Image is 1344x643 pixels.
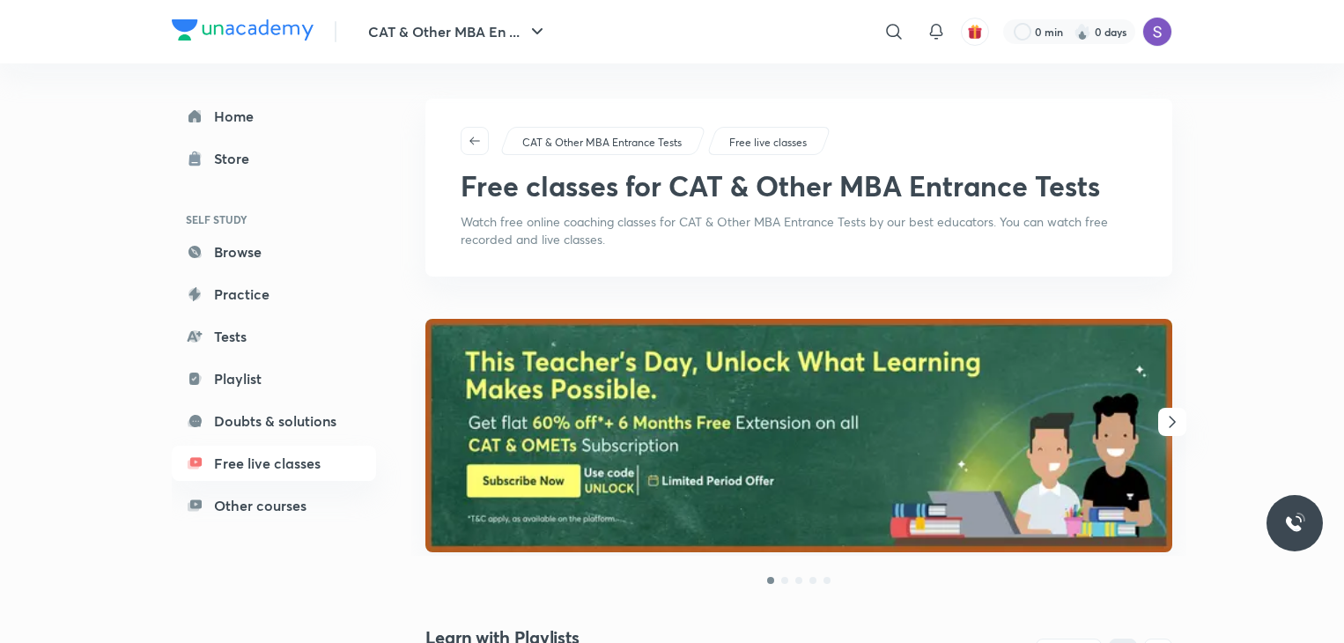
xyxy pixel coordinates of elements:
[1074,23,1091,41] img: streak
[520,135,685,151] a: CAT & Other MBA Entrance Tests
[1142,17,1172,47] img: Sapara Premji
[961,18,989,46] button: avatar
[172,403,376,439] a: Doubts & solutions
[425,319,1172,552] img: banner
[172,234,376,270] a: Browse
[172,204,376,234] h6: SELF STUDY
[172,99,376,134] a: Home
[172,19,314,45] a: Company Logo
[358,14,558,49] button: CAT & Other MBA En ...
[729,135,807,151] p: Free live classes
[172,19,314,41] img: Company Logo
[1284,513,1305,534] img: ttu
[172,446,376,481] a: Free live classes
[172,319,376,354] a: Tests
[967,24,983,40] img: avatar
[727,135,810,151] a: Free live classes
[172,361,376,396] a: Playlist
[522,135,682,151] p: CAT & Other MBA Entrance Tests
[172,488,376,523] a: Other courses
[461,213,1137,248] p: Watch free online coaching classes for CAT & Other MBA Entrance Tests by our best educators. You ...
[425,319,1172,555] a: banner
[172,141,376,176] a: Store
[172,277,376,312] a: Practice
[461,169,1100,203] h1: Free classes for CAT & Other MBA Entrance Tests
[214,148,260,169] div: Store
